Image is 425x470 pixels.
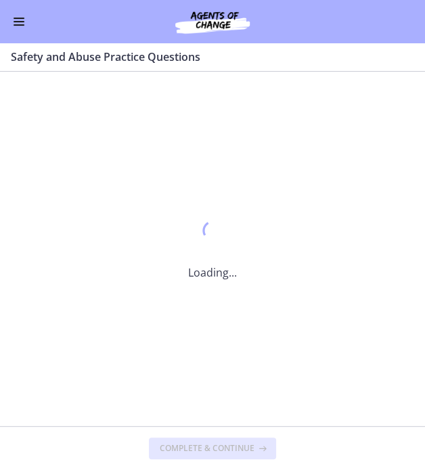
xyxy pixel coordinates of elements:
h3: Safety and Abuse Practice Questions [11,49,398,65]
span: Complete & continue [160,443,254,454]
button: Enable menu [11,14,27,30]
img: Agents of Change [145,8,280,35]
div: 1 [188,217,237,248]
p: Loading... [188,264,237,281]
button: Complete & continue [149,438,276,459]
